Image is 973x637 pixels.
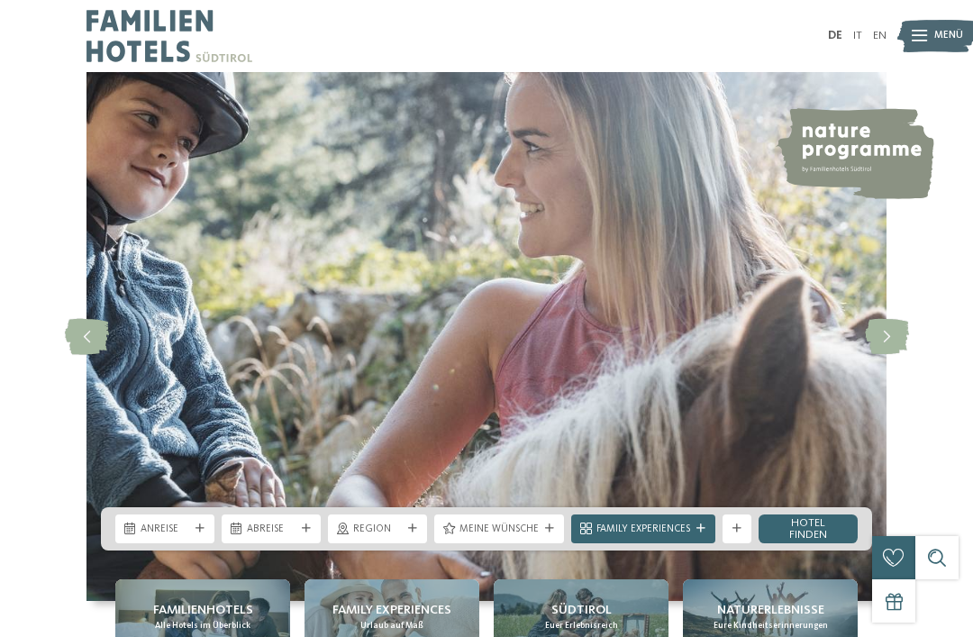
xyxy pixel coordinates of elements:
span: Alle Hotels im Überblick [155,620,250,632]
span: Family Experiences [596,523,690,537]
span: Naturerlebnisse [717,601,824,619]
a: Hotel finden [759,514,858,543]
span: Family Experiences [332,601,451,619]
img: nature programme by Familienhotels Südtirol [776,108,934,199]
span: Urlaub auf Maß [360,620,423,632]
span: Region [353,523,402,537]
span: Meine Wünsche [459,523,539,537]
span: Familienhotels [153,601,253,619]
span: Eure Kindheitserinnerungen [714,620,828,632]
span: Anreise [141,523,189,537]
span: Abreise [247,523,296,537]
a: IT [853,30,862,41]
img: Familienhotels Südtirol: The happy family places [86,72,887,601]
a: DE [828,30,842,41]
span: Südtirol [551,601,612,619]
span: Euer Erlebnisreich [545,620,618,632]
a: EN [873,30,887,41]
span: Menü [934,29,963,43]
